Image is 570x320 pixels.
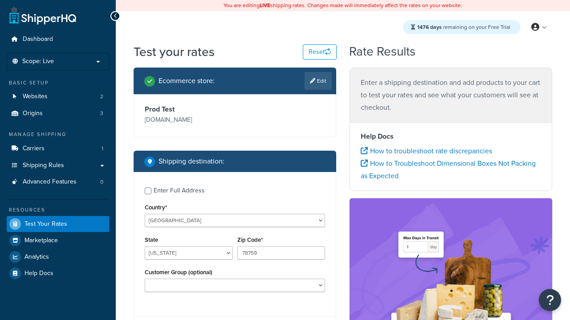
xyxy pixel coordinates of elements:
a: How to Troubleshoot Dimensional Boxes Not Packing as Expected [361,158,536,181]
a: Advanced Features0 [7,174,109,190]
a: Help Docs [7,265,109,281]
div: Basic Setup [7,79,109,87]
h1: Test your rates [134,43,215,60]
span: 0 [100,178,103,186]
h4: Help Docs [361,131,541,142]
li: Advanced Features [7,174,109,190]
p: Enter a shipping destination and add products to your cart to test your rates and see what your c... [361,76,541,114]
label: Zip Code* [237,236,263,243]
a: Shipping Rules [7,157,109,174]
h3: Prod Test [145,105,233,114]
span: Shipping Rules [23,162,64,169]
span: 2 [100,93,103,100]
a: Analytics [7,249,109,265]
li: Websites [7,88,109,105]
span: Websites [23,93,48,100]
li: Origins [7,105,109,122]
a: How to troubleshoot rate discrepancies [361,146,492,156]
span: remaining on your Free Trial [417,23,510,31]
a: Test Your Rates [7,216,109,232]
a: Carriers1 [7,140,109,157]
a: Marketplace [7,232,109,248]
label: State [145,236,158,243]
input: Enter Full Address [145,188,151,194]
span: Scope: Live [22,58,54,65]
a: Websites2 [7,88,109,105]
label: Country* [145,204,167,211]
b: LIVE [260,1,270,9]
span: Analytics [24,253,49,261]
span: Carriers [23,145,45,152]
span: 3 [100,110,103,117]
strong: 1476 days [417,23,442,31]
a: Edit [305,72,332,90]
span: Marketplace [24,237,58,244]
span: Dashboard [23,36,53,43]
li: Carriers [7,140,109,157]
h2: Rate Results [349,45,415,59]
span: 1 [102,145,103,152]
span: Test Your Rates [24,220,67,228]
div: Enter Full Address [154,184,205,197]
div: Manage Shipping [7,131,109,138]
span: Help Docs [24,270,53,277]
p: [DOMAIN_NAME] [145,114,233,126]
h2: Shipping destination : [159,157,224,165]
span: Advanced Features [23,178,77,186]
h2: Ecommerce store : [159,77,215,85]
button: Open Resource Center [539,289,561,311]
a: Origins3 [7,105,109,122]
div: Resources [7,206,109,214]
button: Reset [303,44,337,60]
span: Origins [23,110,43,117]
label: Customer Group (optional) [145,269,212,276]
a: Dashboard [7,31,109,48]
